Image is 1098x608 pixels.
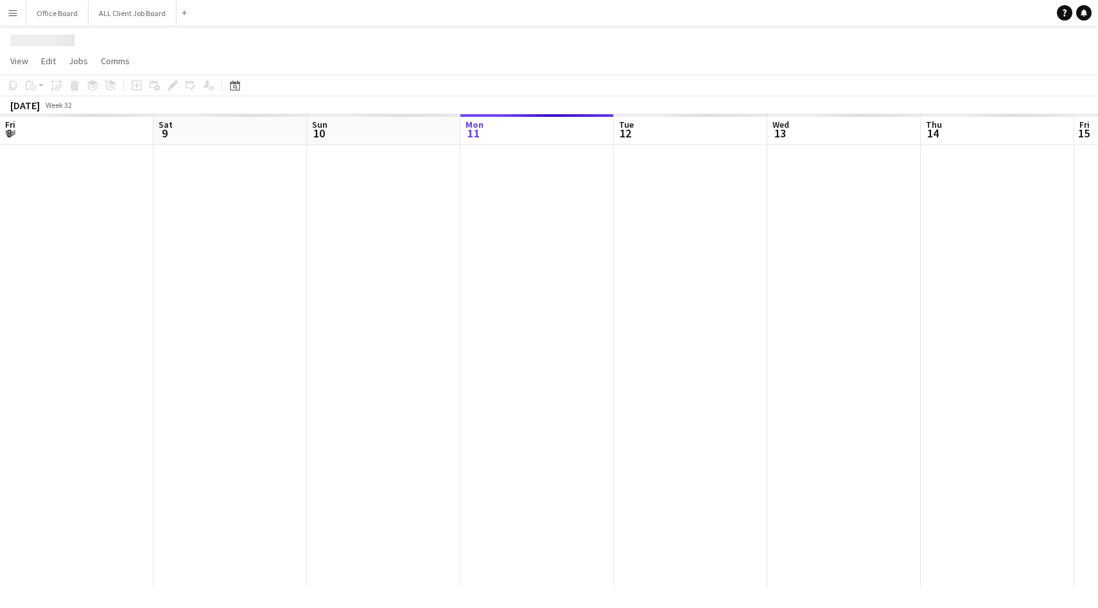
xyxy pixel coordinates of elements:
[64,53,93,69] a: Jobs
[101,55,130,67] span: Comms
[312,119,327,130] span: Sun
[466,119,484,130] span: Mon
[772,119,789,130] span: Wed
[924,126,942,141] span: 14
[26,1,89,26] button: Office Board
[1079,119,1090,130] span: Fri
[5,119,15,130] span: Fri
[89,1,177,26] button: ALL Client Job Board
[42,100,74,110] span: Week 32
[10,55,28,67] span: View
[10,99,40,112] div: [DATE]
[464,126,484,141] span: 11
[926,119,942,130] span: Thu
[3,126,15,141] span: 8
[159,119,173,130] span: Sat
[157,126,173,141] span: 9
[1077,126,1090,141] span: 15
[771,126,789,141] span: 13
[310,126,327,141] span: 10
[69,55,88,67] span: Jobs
[41,55,56,67] span: Edit
[36,53,61,69] a: Edit
[617,126,634,141] span: 12
[5,53,33,69] a: View
[619,119,634,130] span: Tue
[96,53,135,69] a: Comms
